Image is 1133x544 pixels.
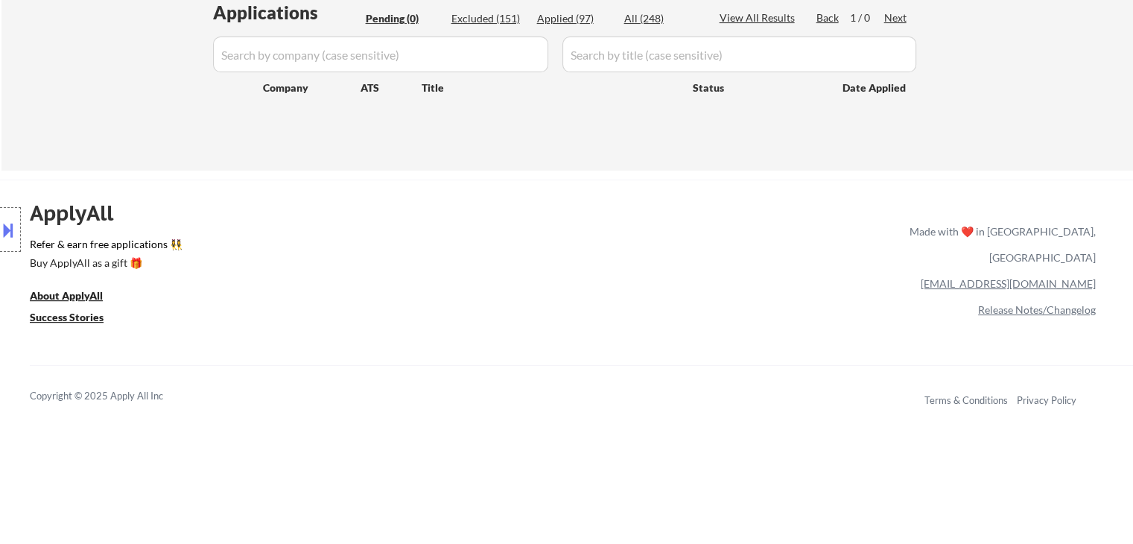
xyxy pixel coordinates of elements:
a: Privacy Policy [1017,394,1076,406]
div: Company [263,80,361,95]
div: Applied (97) [537,11,612,26]
a: Refer & earn free applications 👯‍♀️ [30,239,598,255]
a: [EMAIL_ADDRESS][DOMAIN_NAME] [921,277,1096,290]
input: Search by company (case sensitive) [213,37,548,72]
div: Made with ❤️ in [GEOGRAPHIC_DATA], [GEOGRAPHIC_DATA] [904,218,1096,271]
a: Release Notes/Changelog [978,303,1096,316]
div: ATS [361,80,422,95]
div: Back [816,10,840,25]
div: 1 / 0 [850,10,884,25]
div: Pending (0) [366,11,440,26]
input: Search by title (case sensitive) [562,37,916,72]
div: Date Applied [842,80,908,95]
div: Next [884,10,908,25]
div: Excluded (151) [451,11,526,26]
div: View All Results [720,10,799,25]
div: Title [422,80,679,95]
div: Copyright © 2025 Apply All Inc [30,389,201,404]
div: All (248) [624,11,699,26]
div: Applications [213,4,361,22]
div: Status [693,74,821,101]
a: Terms & Conditions [924,394,1008,406]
